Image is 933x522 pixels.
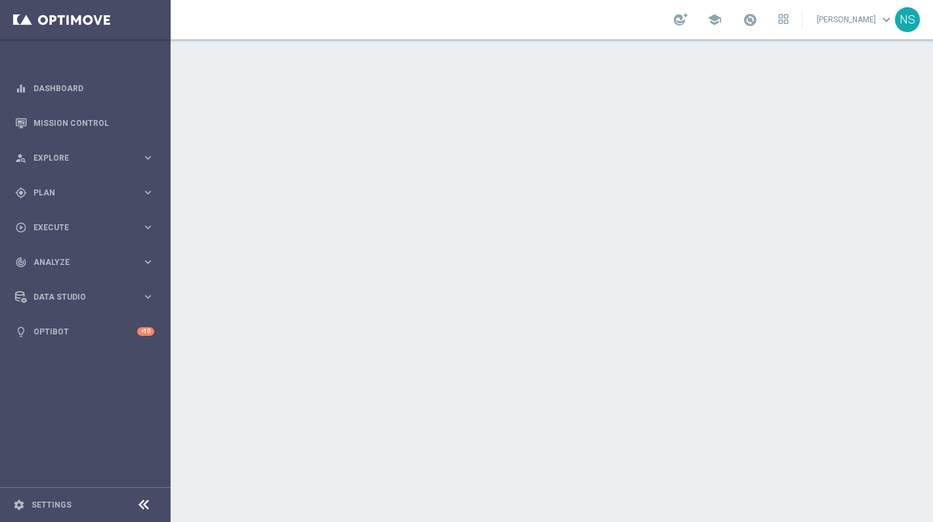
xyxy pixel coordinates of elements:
a: Dashboard [33,71,154,106]
a: [PERSON_NAME]keyboard_arrow_down [816,10,895,30]
i: keyboard_arrow_right [142,291,154,303]
span: Plan [33,189,142,197]
div: Optibot [15,314,154,349]
i: keyboard_arrow_right [142,256,154,268]
div: Plan [15,187,142,199]
div: Execute [15,222,142,233]
i: lightbulb [15,326,27,338]
i: keyboard_arrow_right [142,151,154,164]
div: +10 [137,327,154,336]
button: lightbulb Optibot +10 [14,327,155,337]
span: keyboard_arrow_down [879,12,894,27]
i: keyboard_arrow_right [142,186,154,199]
span: Analyze [33,258,142,266]
i: gps_fixed [15,187,27,199]
i: keyboard_arrow_right [142,221,154,233]
a: Mission Control [33,106,154,140]
i: equalizer [15,83,27,94]
span: Execute [33,224,142,231]
button: play_circle_outline Execute keyboard_arrow_right [14,222,155,233]
button: gps_fixed Plan keyboard_arrow_right [14,188,155,198]
button: equalizer Dashboard [14,83,155,94]
button: Data Studio keyboard_arrow_right [14,292,155,302]
button: Mission Control [14,118,155,129]
i: settings [13,499,25,511]
i: person_search [15,152,27,164]
div: Analyze [15,256,142,268]
div: Mission Control [15,106,154,140]
span: Data Studio [33,293,142,301]
div: Data Studio [15,291,142,303]
span: Explore [33,154,142,162]
a: Optibot [33,314,137,349]
div: NS [895,7,920,32]
i: track_changes [15,256,27,268]
button: person_search Explore keyboard_arrow_right [14,153,155,163]
div: Explore [15,152,142,164]
div: Dashboard [15,71,154,106]
button: track_changes Analyze keyboard_arrow_right [14,257,155,268]
i: play_circle_outline [15,222,27,233]
span: school [707,12,722,27]
a: Settings [31,501,72,509]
